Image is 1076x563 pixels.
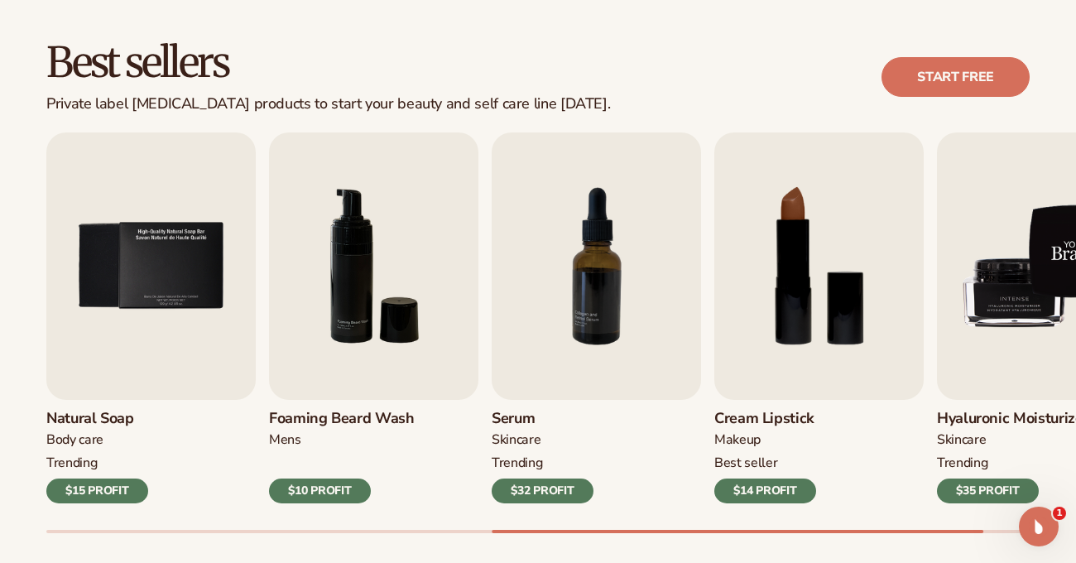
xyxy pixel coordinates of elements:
[492,479,593,503] div: $32 PROFIT
[46,431,148,449] div: BODY Care
[1053,507,1066,520] span: 1
[269,132,478,503] a: 6 / 9
[269,410,415,428] h3: Foaming beard wash
[492,410,593,428] h3: Serum
[46,479,148,503] div: $15 PROFIT
[714,410,816,428] h3: Cream Lipstick
[714,479,816,503] div: $14 PROFIT
[1019,507,1059,546] iframe: Intercom live chat
[714,132,924,503] a: 8 / 9
[714,431,816,449] div: MAKEUP
[46,410,148,428] h3: Natural Soap
[714,455,816,472] div: BEST SELLER
[46,132,256,503] a: 5 / 9
[492,431,593,449] div: SKINCARE
[46,41,610,85] h2: Best sellers
[492,132,701,503] a: 7 / 9
[937,479,1039,503] div: $35 PROFIT
[46,455,148,472] div: TRENDING
[881,57,1030,97] a: Start free
[46,95,610,113] div: Private label [MEDICAL_DATA] products to start your beauty and self care line [DATE].
[269,479,371,503] div: $10 PROFIT
[269,431,415,449] div: mens
[492,455,593,472] div: TRENDING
